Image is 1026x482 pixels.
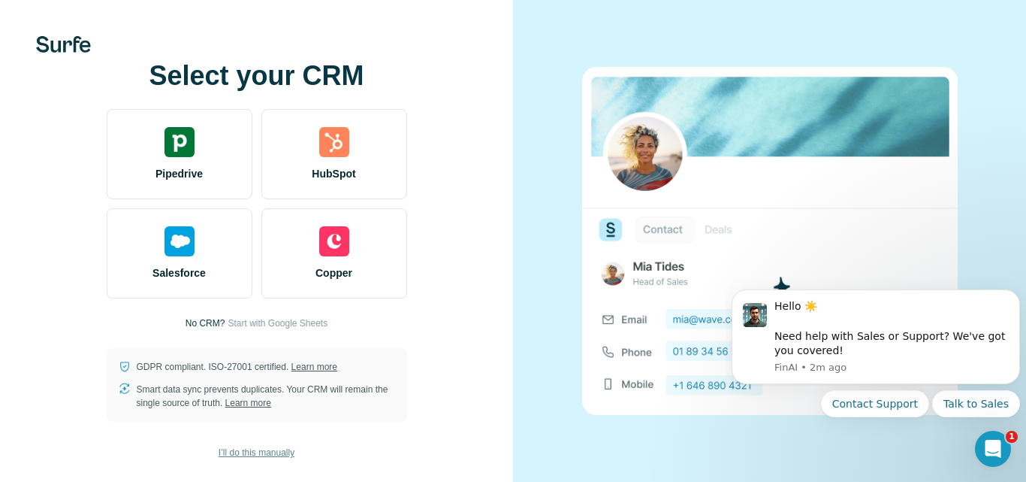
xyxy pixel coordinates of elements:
[582,67,958,415] img: none image
[155,166,203,181] span: Pipedrive
[319,226,349,256] img: copper's logo
[228,317,327,330] button: Start with Google Sheets
[152,265,206,280] span: Salesforce
[315,265,352,280] span: Copper
[137,360,337,374] p: GDPR compliant. ISO-27001 certified.
[36,36,91,53] img: Surfe's logo
[219,446,294,459] span: I’ll do this manually
[975,431,1011,467] iframe: Intercom live chat
[208,441,305,464] button: I’ll do this manually
[164,127,195,157] img: pipedrive's logo
[107,61,407,91] h1: Select your CRM
[312,166,355,181] span: HubSpot
[164,226,195,256] img: salesforce's logo
[291,362,337,372] a: Learn more
[1006,431,1018,443] span: 1
[137,383,395,410] p: Smart data sync prevents duplicates. Your CRM will remain the single source of truth.
[319,127,349,157] img: hubspot's logo
[225,398,271,408] a: Learn more
[186,317,225,330] p: No CRM?
[726,271,1026,474] iframe: Intercom notifications message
